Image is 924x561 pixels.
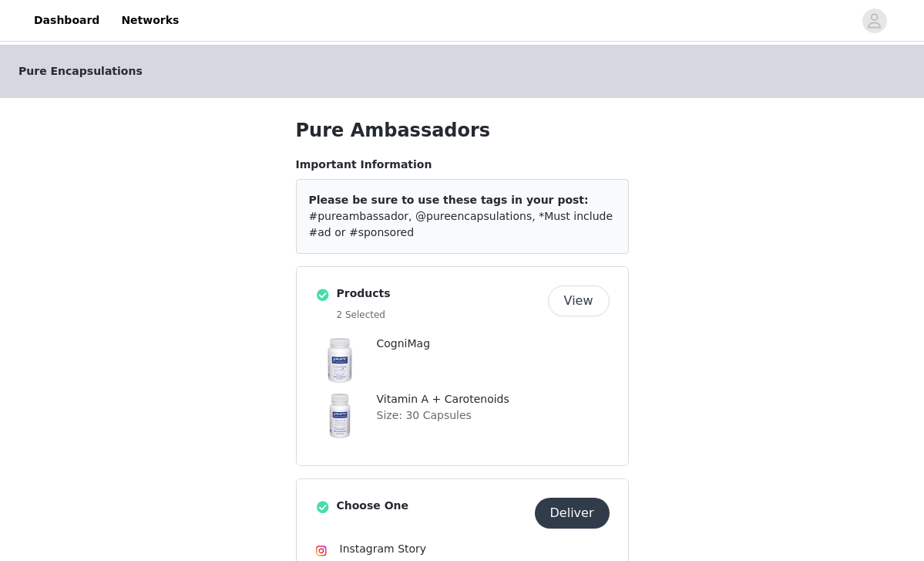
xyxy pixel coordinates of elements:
button: Deliver [535,498,610,529]
a: Deliver [535,508,610,519]
span: Please be sure to use these tags in your post: [309,194,589,206]
h5: 2 Selected [337,308,542,322]
img: Instagram Icon [315,545,328,557]
p: Vitamin A + Carotenoids [377,391,610,407]
button: View [548,286,610,316]
div: avatar [867,8,882,33]
h4: Products [337,286,542,302]
a: View [548,296,610,307]
p: Size: 30 Capsules [377,407,610,424]
p: CogniMag [377,336,610,352]
a: Dashboard [25,3,109,38]
span: #pureambassador, @pureencapsulations, *Must include #ad or #sponsored [309,210,613,238]
h1: Pure Ambassadors [296,117,629,144]
p: Important Information [296,157,629,173]
span: Pure Encapsulations [18,63,143,79]
h4: Choose One [337,498,529,514]
div: Products [296,266,629,466]
span: Instagram Story [340,542,427,555]
a: Networks [112,3,188,38]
